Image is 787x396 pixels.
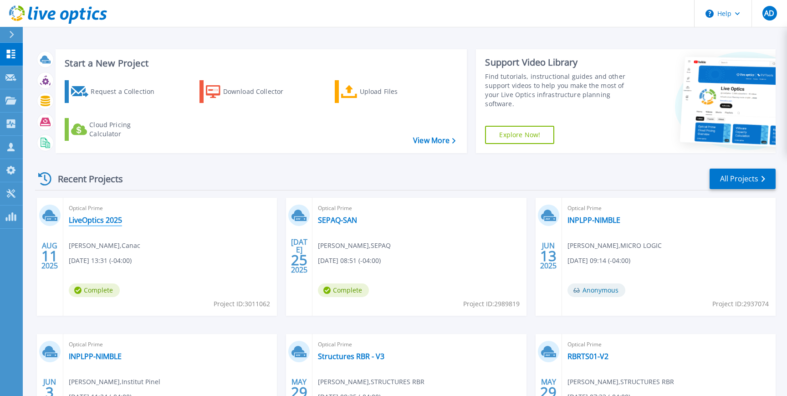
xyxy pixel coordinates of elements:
div: Upload Files [360,82,433,101]
span: 29 [291,388,307,396]
span: [DATE] 09:14 (-04:00) [567,256,630,266]
div: JUN 2025 [540,239,557,273]
span: 29 [540,388,557,396]
h3: Start a New Project [65,58,455,68]
span: [PERSON_NAME] , Institut Pinel [69,377,160,387]
div: Cloud Pricing Calculator [89,120,162,139]
span: [DATE] 08:51 (-04:00) [318,256,381,266]
span: [PERSON_NAME] , Canac [69,241,140,251]
span: Optical Prime [567,203,770,213]
span: Project ID: 2937074 [712,299,769,309]
a: Download Collector [199,80,301,103]
a: SEPAQ-SAN [318,216,357,225]
span: Optical Prime [318,339,521,350]
span: Anonymous [567,283,625,297]
span: [PERSON_NAME] , MICRO LOGIC [567,241,662,251]
span: 3 [46,388,54,396]
span: [PERSON_NAME] , STRUCTURES RBR [567,377,674,387]
div: [DATE] 2025 [291,239,308,273]
span: Optical Prime [567,339,770,350]
a: View More [413,136,455,145]
a: All Projects [710,169,776,189]
a: Request a Collection [65,80,166,103]
span: Project ID: 3011062 [214,299,270,309]
div: Download Collector [223,82,296,101]
span: Complete [318,283,369,297]
a: Upload Files [335,80,436,103]
span: Optical Prime [69,203,271,213]
span: [PERSON_NAME] , SEPAQ [318,241,391,251]
div: AUG 2025 [41,239,58,273]
a: INPLPP-NIMBLE [69,352,122,361]
span: 11 [41,252,58,260]
span: Optical Prime [69,339,271,350]
div: Recent Projects [35,168,135,190]
div: Find tutorials, instructional guides and other support videos to help you make the most of your L... [485,72,637,108]
a: Explore Now! [485,126,554,144]
span: AD [764,10,774,17]
a: LiveOptics 2025 [69,216,122,225]
a: Cloud Pricing Calculator [65,118,166,141]
a: Structures RBR - V3 [318,352,384,361]
div: Support Video Library [485,57,637,68]
span: [PERSON_NAME] , STRUCTURES RBR [318,377,424,387]
span: Complete [69,283,120,297]
span: [DATE] 13:31 (-04:00) [69,256,132,266]
div: Request a Collection [91,82,164,101]
a: INPLPP-NIMBLE [567,216,620,225]
span: Project ID: 2989819 [463,299,520,309]
span: Optical Prime [318,203,521,213]
span: 25 [291,256,307,264]
span: 13 [540,252,557,260]
a: RBRTS01-V2 [567,352,608,361]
